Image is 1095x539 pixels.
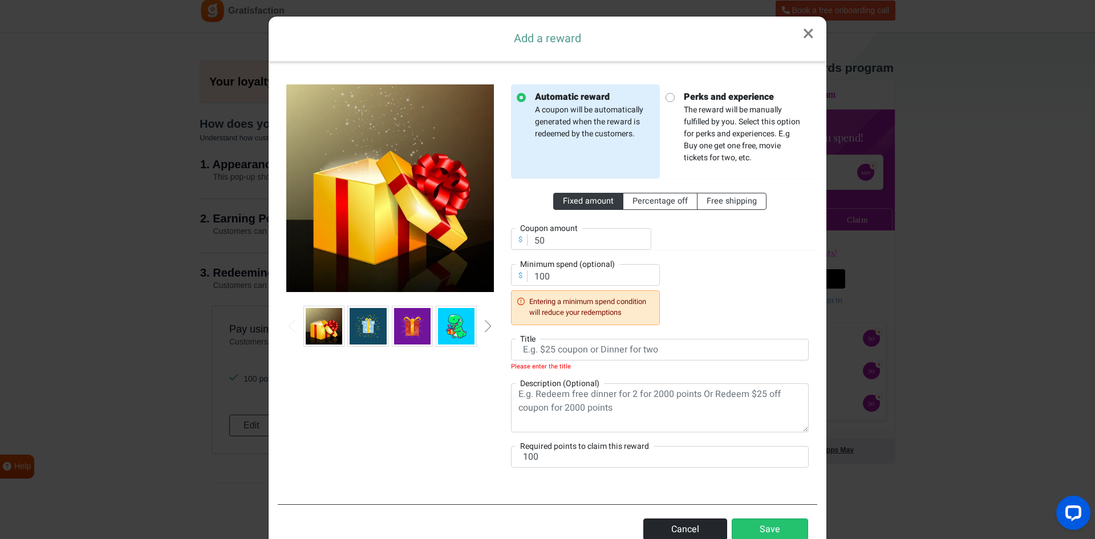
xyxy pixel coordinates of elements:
p: The reward will be manually fulfilled by you. Select this option for perks and experiences. E.g B... [675,90,803,164]
i: ♥ [134,367,138,375]
a: Sign in [144,215,167,225]
em: Please enter the title [511,360,809,370]
strong: 100 [78,167,93,180]
p: A coupon will be automatically generated when the reward is redeemed by the customers. [526,90,654,140]
div: Next slide [485,320,491,333]
label: Minimum spend (optional) [516,258,619,270]
a: Close [790,17,826,51]
input: E.g. $25 coupon or Dinner for two [511,339,809,360]
label: Description (Optional) [516,377,604,389]
strong: $1 [130,51,139,65]
h3: Earn welcome points! [21,168,200,179]
label: Required points to claim this reward [516,440,654,452]
div: $ [514,270,528,281]
span: Fixed amount [563,195,614,207]
a: Create Account [50,190,170,209]
strong: Automatic reward [535,90,654,104]
iframe: LiveChat chat widget [1047,491,1095,539]
strong: 10 points [48,51,89,65]
h2: Loyalty Rewards Program [6,10,214,20]
a: Gratisfaction [42,367,97,375]
p: Already have an Account? [21,215,200,226]
a: Apps Mav [146,367,179,375]
a: Claim [147,129,217,151]
div: Previous slide [289,320,295,333]
span: Free shipping [707,195,757,207]
a: Earn [3,129,68,151]
span: Entering a minimum spend condition will reduce your redemptions [529,297,654,318]
label: Title [516,333,540,345]
div: $ [514,234,528,245]
strong: Perks and experience [684,90,803,104]
span: Percentage off [632,195,688,207]
label: Coupon amount [516,222,582,234]
span: | [99,367,101,375]
h5: Add a reward [273,30,822,47]
p: Made with by [1,359,220,383]
h4: Get for every you spend! [12,53,208,64]
a: Referral [68,129,147,151]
